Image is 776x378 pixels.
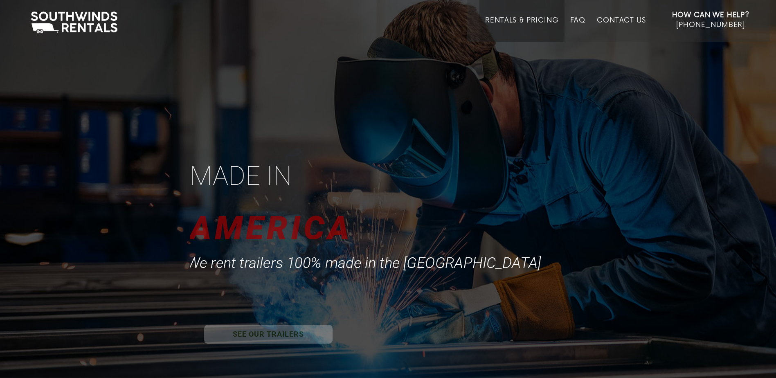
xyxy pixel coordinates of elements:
a: SEE OUR TRAILERS [204,324,333,343]
div: We rent trailers 100% made in the [GEOGRAPHIC_DATA] [187,254,545,272]
div: AMERICA [190,206,357,251]
img: Southwinds Rentals Logo [27,10,121,35]
a: FAQ [570,16,586,42]
strong: How Can We Help? [672,11,749,19]
div: Made in [190,159,296,193]
a: Rentals & Pricing [485,16,558,42]
a: How Can We Help? [PHONE_NUMBER] [672,10,749,36]
span: [PHONE_NUMBER] [676,21,745,29]
a: Contact Us [597,16,646,42]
